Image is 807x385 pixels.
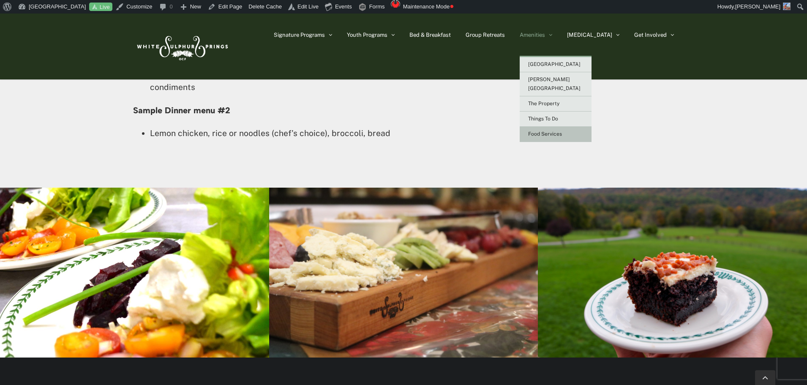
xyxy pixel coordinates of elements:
a: Get Involved [634,14,674,56]
span: The Property [528,101,559,106]
span: Things To Do [528,116,558,122]
span: Amenities [520,32,545,38]
a: [MEDICAL_DATA] [567,14,619,56]
span: Get Involved [634,32,667,38]
span: [PERSON_NAME] [735,3,780,10]
a: Live [89,3,112,11]
span: [GEOGRAPHIC_DATA] [528,61,581,67]
span: Group Retreats [466,32,505,38]
a: Things To Do [520,112,592,127]
a: The Property [520,96,592,112]
span: Youth Programs [347,32,387,38]
a: Signature Programs [274,14,332,56]
a: Youth Programs [347,14,395,56]
span: [PERSON_NAME][GEOGRAPHIC_DATA] [528,76,581,91]
span: Bed & Breakfast [409,32,451,38]
img: SusannePappal-66x66.jpg [783,3,791,10]
li: Taco or Greek bar, served with appropriate fixings and condiments [150,66,393,95]
a: Food Services [520,127,592,142]
h4: Sample Dinner menu #2 [133,106,393,115]
span: [MEDICAL_DATA] [567,32,612,38]
a: Bed & Breakfast [409,14,451,56]
img: White Sulphur Springs Logo [133,27,230,66]
li: Lemon chicken, rice or noodles (chef's choice), broccoli, bread [150,126,393,141]
a: Amenities [520,14,552,56]
a: [GEOGRAPHIC_DATA] [520,57,592,72]
span: Food Services [528,131,562,137]
nav: Main Menu Sticky [274,14,674,56]
span: Signature Programs [274,32,325,38]
a: Group Retreats [466,14,505,56]
a: [PERSON_NAME][GEOGRAPHIC_DATA] [520,72,592,96]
